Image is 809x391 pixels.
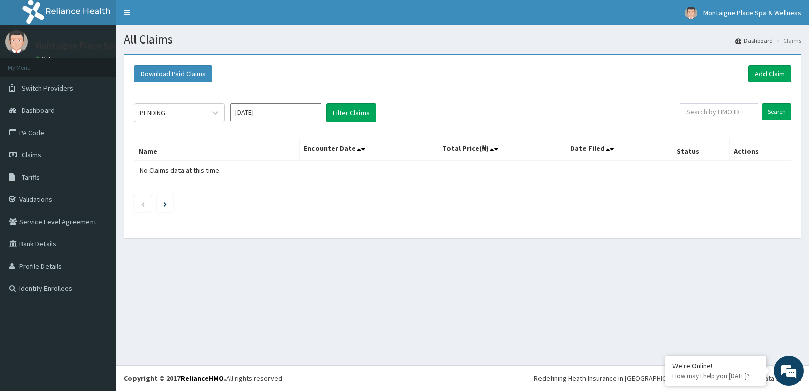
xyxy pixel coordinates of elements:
[35,55,60,62] a: Online
[566,138,672,161] th: Date Filed
[22,106,55,115] span: Dashboard
[703,8,801,17] span: Montaigne Place Spa & Wellness
[748,65,791,82] a: Add Claim
[124,374,226,383] strong: Copyright © 2017 .
[774,36,801,45] li: Claims
[680,103,759,120] input: Search by HMO ID
[141,199,145,208] a: Previous page
[134,138,300,161] th: Name
[116,365,809,391] footer: All rights reserved.
[22,83,73,93] span: Switch Providers
[124,33,801,46] h1: All Claims
[762,103,791,120] input: Search
[22,150,41,159] span: Claims
[438,138,566,161] th: Total Price(₦)
[230,103,321,121] input: Select Month and Year
[163,199,167,208] a: Next page
[735,36,773,45] a: Dashboard
[300,138,438,161] th: Encounter Date
[181,374,224,383] a: RelianceHMO
[672,372,758,380] p: How may I help you today?
[685,7,697,19] img: User Image
[22,172,40,182] span: Tariffs
[672,361,758,370] div: We're Online!
[140,108,165,118] div: PENDING
[5,30,28,53] img: User Image
[134,65,212,82] button: Download Paid Claims
[729,138,791,161] th: Actions
[534,373,801,383] div: Redefining Heath Insurance in [GEOGRAPHIC_DATA] using Telemedicine and Data Science!
[140,166,221,175] span: No Claims data at this time.
[326,103,376,122] button: Filter Claims
[35,41,163,50] p: Montaigne Place Spa & Wellness
[672,138,729,161] th: Status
